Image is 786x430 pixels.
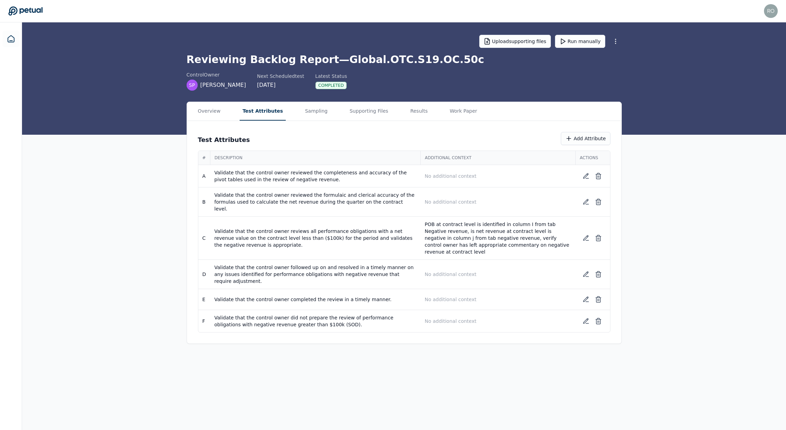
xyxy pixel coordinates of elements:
[214,155,416,161] span: Description
[198,289,210,310] td: E
[195,102,223,121] button: Overview
[592,268,605,280] button: Delete test attribute
[425,318,572,325] p: No additional context
[315,82,347,89] div: Completed
[8,6,43,16] a: Go to Dashboard
[3,31,19,47] a: Dashboard
[425,221,572,255] p: POB at contract level is identified in column I from tab Negative revenue, is net revenue at cont...
[257,73,304,80] div: Next Scheduled test
[479,35,551,48] button: Uploadsupporting files
[425,271,572,278] p: No additional context
[189,82,195,89] span: SP
[302,102,331,121] button: Sampling
[214,192,417,212] p: Validate that the control owner reviewed the formulaic and clerical accuracy of the formulas used...
[592,196,605,208] button: Delete test attribute
[198,260,210,289] td: D
[315,73,347,80] div: Latest Status
[214,169,417,183] p: Validate that the control owner reviewed the completeness and accuracy of the pivot tables used i...
[198,135,250,145] h3: Test Attributes
[425,155,571,161] span: Additional Context
[592,170,605,182] button: Delete test attribute
[198,187,210,217] td: B
[214,296,417,303] p: Validate that the control owner completed the review in a timely manner.
[580,268,592,280] button: Edit test attribute
[425,296,572,303] p: No additional context
[592,315,605,327] button: Delete test attribute
[408,102,431,121] button: Results
[202,155,206,161] span: #
[555,35,605,48] button: Run manually
[425,198,572,205] p: No additional context
[764,4,778,18] img: roberto+arm@petual.ai
[200,81,246,89] span: [PERSON_NAME]
[198,217,210,260] td: C
[240,102,286,121] button: Test Attributes
[580,170,592,182] button: Edit test attribute
[425,173,572,180] p: No additional context
[447,102,480,121] button: Work Paper
[580,196,592,208] button: Edit test attribute
[214,264,417,285] p: Validate that the control owner followed up on and resolved in a timely manner on any issues iden...
[580,155,606,161] span: Actions
[187,71,246,78] div: control Owner
[561,132,610,145] button: Add Attribute
[198,165,210,187] td: A
[592,293,605,306] button: Delete test attribute
[347,102,391,121] button: Supporting Files
[580,315,592,327] button: Edit test attribute
[580,293,592,306] button: Edit test attribute
[214,314,417,328] p: Validate that the control owner did not prepare the review of performance obligations with negati...
[609,35,622,48] button: More Options
[187,53,622,66] h1: Reviewing Backlog Report — Global.OTC.S19.OC.50c
[257,81,304,89] div: [DATE]
[580,232,592,244] button: Edit test attribute
[198,310,210,332] td: F
[214,228,417,248] p: Validate that the control owner reviews all performance obligations with a net revenue value on t...
[592,232,605,244] button: Delete test attribute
